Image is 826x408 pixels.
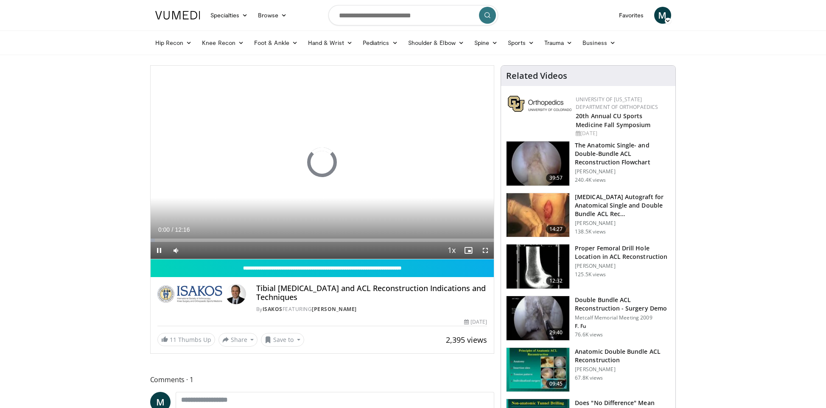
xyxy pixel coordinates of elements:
img: Avatar [226,284,246,304]
a: ISAKOS [263,305,283,313]
span: 11 [170,336,176,344]
span: 0:00 [158,226,170,233]
span: 09:45 [546,380,566,388]
a: 09:45 Anatomic Double Bundle ACL Reconstruction [PERSON_NAME] 67.8K views [506,347,670,392]
span: 2,395 views [446,335,487,345]
button: Save to [261,333,304,347]
a: M [654,7,671,24]
a: Spine [469,34,503,51]
h3: Double Bundle ACL Reconstruction - Surgery Demo [575,296,670,313]
div: By FEATURING [256,305,487,313]
button: Pause [151,242,168,259]
p: [PERSON_NAME] [575,366,670,373]
a: 11 Thumbs Up [157,333,215,346]
p: F. Fu [575,323,670,330]
h4: Related Videos [506,71,567,81]
span: 12:32 [546,277,566,285]
div: Progress Bar [151,239,494,242]
a: University of [US_STATE] Department of Orthopaedics [576,96,658,111]
p: [PERSON_NAME] [575,220,670,227]
a: Favorites [614,7,649,24]
p: [PERSON_NAME] [575,168,670,175]
div: [DATE] [464,318,487,326]
button: Enable picture-in-picture mode [460,242,477,259]
a: Pediatrics [358,34,403,51]
span: 39:57 [546,174,566,182]
img: Title_01_100001165_3.jpg.150x105_q85_crop-smart_upscale.jpg [507,244,569,289]
img: 38685_0000_3.png.150x105_q85_crop-smart_upscale.jpg [507,348,569,392]
p: 67.8K views [575,375,603,381]
p: 125.5K views [575,271,606,278]
h3: Anatomic Double Bundle ACL Reconstruction [575,347,670,364]
h3: The Anatomic Single- and Double-Bundle ACL Reconstruction Flowchart [575,141,670,167]
h3: Proper Femoral Drill Hole Location in ACL Reconstruction [575,244,670,261]
img: 355603a8-37da-49b6-856f-e00d7e9307d3.png.150x105_q85_autocrop_double_scale_upscale_version-0.2.png [508,96,571,112]
h4: Tibial [MEDICAL_DATA] and ACL Reconstruction Indications and Techniques [256,284,487,302]
button: Mute [168,242,185,259]
a: 20th Annual CU Sports Medicine Fall Symposium [576,112,650,129]
a: Knee Recon [197,34,249,51]
h3: [MEDICAL_DATA] Autograft for Anatomical Single and Double Bundle ACL Rec… [575,193,670,218]
input: Search topics, interventions [328,5,498,25]
button: Share [218,333,258,347]
p: 240.4K views [575,177,606,183]
a: 14:27 [MEDICAL_DATA] Autograft for Anatomical Single and Double Bundle ACL Rec… [PERSON_NAME] 138... [506,193,670,238]
a: Shoulder & Elbow [403,34,469,51]
p: Metcalf Memorial Meeting 2009 [575,314,670,321]
img: Fu_0_3.png.150x105_q85_crop-smart_upscale.jpg [507,142,569,186]
span: 12:16 [175,226,190,233]
a: Business [577,34,621,51]
img: VuMedi Logo [155,11,200,19]
img: ISAKOS [157,284,222,304]
a: 29:40 Double Bundle ACL Reconstruction - Surgery Demo Metcalf Memorial Meeting 2009 F. Fu 76.6K v... [506,296,670,341]
span: / [172,226,174,233]
span: 29:40 [546,328,566,337]
button: Fullscreen [477,242,494,259]
video-js: Video Player [151,66,494,259]
img: ffu_3.png.150x105_q85_crop-smart_upscale.jpg [507,296,569,340]
a: 39:57 The Anatomic Single- and Double-Bundle ACL Reconstruction Flowchart [PERSON_NAME] 240.4K views [506,141,670,186]
a: Trauma [539,34,578,51]
a: Hip Recon [150,34,197,51]
a: [PERSON_NAME] [312,305,357,313]
a: Browse [253,7,292,24]
p: [PERSON_NAME] [575,263,670,269]
a: Specialties [205,7,253,24]
div: [DATE] [576,130,669,137]
a: Hand & Wrist [303,34,358,51]
a: Sports [503,34,539,51]
a: 12:32 Proper Femoral Drill Hole Location in ACL Reconstruction [PERSON_NAME] 125.5K views [506,244,670,289]
span: 14:27 [546,225,566,233]
a: Foot & Ankle [249,34,303,51]
p: 138.5K views [575,228,606,235]
img: 281064_0003_1.png.150x105_q85_crop-smart_upscale.jpg [507,193,569,237]
p: 76.6K views [575,331,603,338]
button: Playback Rate [443,242,460,259]
span: Comments 1 [150,374,495,385]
